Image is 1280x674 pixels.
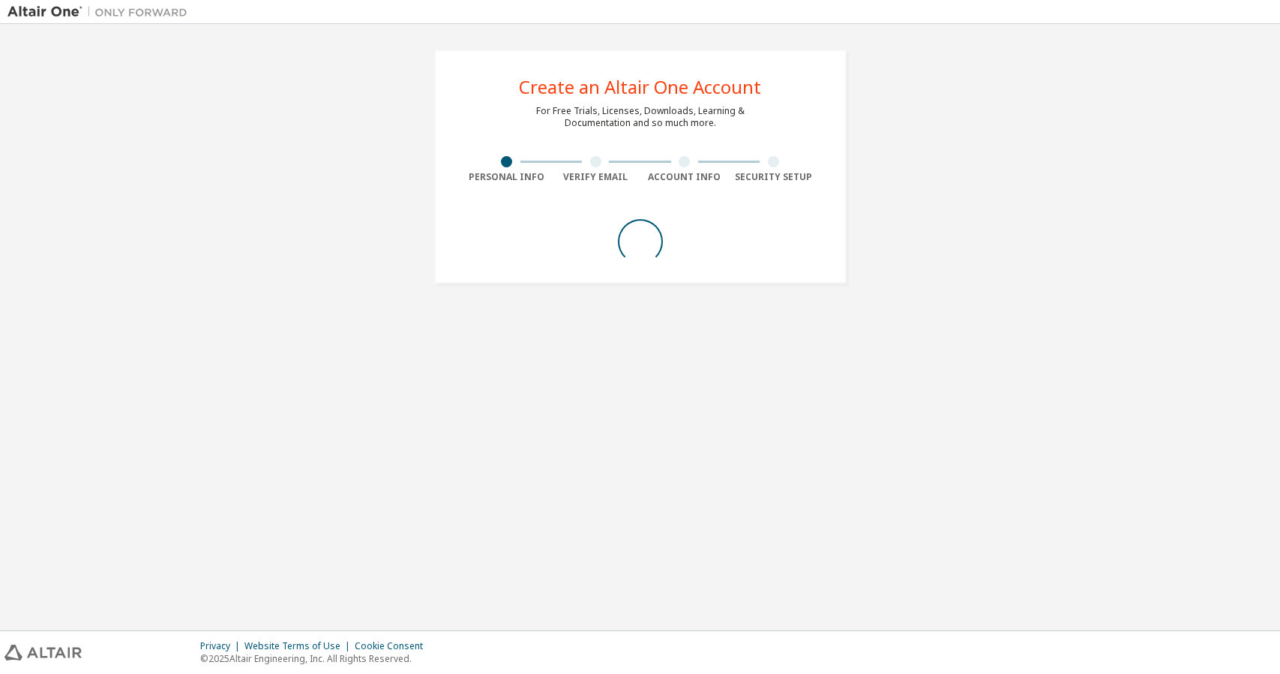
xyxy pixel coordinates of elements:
[200,652,432,665] p: © 2025 Altair Engineering, Inc. All Rights Reserved.
[519,78,761,96] div: Create an Altair One Account
[244,640,355,652] div: Website Terms of Use
[7,5,195,20] img: Altair One
[355,640,432,652] div: Cookie Consent
[463,171,552,183] div: Personal Info
[4,645,82,660] img: altair_logo.svg
[551,171,640,183] div: Verify Email
[536,105,745,129] div: For Free Trials, Licenses, Downloads, Learning & Documentation and so much more.
[200,640,244,652] div: Privacy
[640,171,730,183] div: Account Info
[729,171,818,183] div: Security Setup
